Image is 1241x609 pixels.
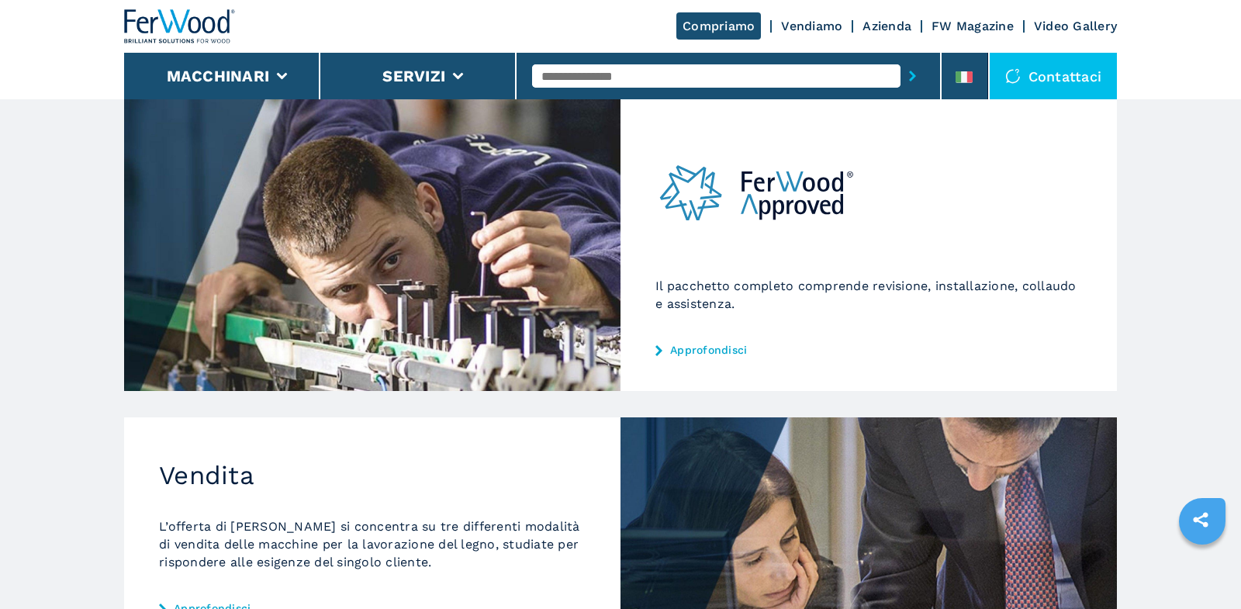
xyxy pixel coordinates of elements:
a: FW Magazine [932,19,1014,33]
img: Contattaci [1005,68,1021,84]
button: Macchinari [167,67,270,85]
p: Il pacchetto completo comprende revisione, installazione, collaudo e assistenza. [655,277,1082,313]
a: Azienda [862,19,911,33]
a: sharethis [1181,500,1220,539]
div: Contattaci [990,53,1118,99]
iframe: Chat [1175,539,1229,597]
a: Approfondisci [655,344,1082,356]
a: Video Gallery [1034,19,1117,33]
button: submit-button [901,58,925,94]
button: Servizi [382,67,445,85]
h2: Vendita [159,460,586,491]
p: L’offerta di [PERSON_NAME] si concentra su tre differenti modalità di vendita delle macchine per ... [159,517,586,571]
img: Ferwood [124,9,236,43]
a: Compriamo [676,12,761,40]
a: Vendiamo [781,19,842,33]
